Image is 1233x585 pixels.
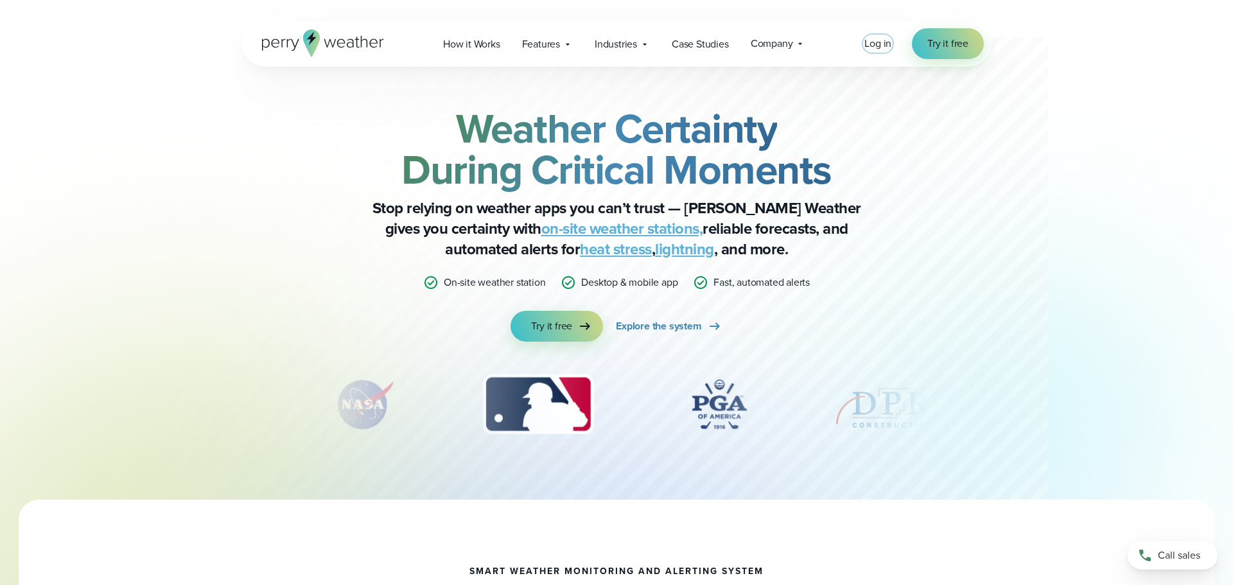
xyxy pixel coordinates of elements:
[1128,541,1218,570] a: Call sales
[432,31,511,57] a: How it Works
[1158,548,1200,563] span: Call sales
[832,372,935,437] div: 5 of 12
[444,275,545,290] p: On-site weather station
[616,311,722,342] a: Explore the system
[672,37,729,52] span: Case Studies
[401,98,832,200] strong: Weather Certainty During Critical Moments
[661,31,740,57] a: Case Studies
[319,372,408,437] div: 2 of 12
[469,566,764,577] h1: smart weather monitoring and alerting system
[616,319,701,334] span: Explore the system
[306,372,927,443] div: slideshow
[912,28,984,59] a: Try it free
[580,238,652,261] a: heat stress
[470,372,606,437] img: MLB.svg
[443,37,500,52] span: How it Works
[470,372,606,437] div: 3 of 12
[713,275,810,290] p: Fast, automated alerts
[360,198,873,259] p: Stop relying on weather apps you can’t trust — [PERSON_NAME] Weather gives you certainty with rel...
[668,372,771,437] img: PGA.svg
[595,37,637,52] span: Industries
[319,372,408,437] img: NASA.svg
[531,319,572,334] span: Try it free
[927,36,968,51] span: Try it free
[581,275,678,290] p: Desktop & mobile app
[668,372,771,437] div: 4 of 12
[511,311,603,342] a: Try it free
[751,36,793,51] span: Company
[832,372,935,437] img: DPR-Construction.svg
[864,36,891,51] a: Log in
[522,37,560,52] span: Features
[541,217,703,240] a: on-site weather stations,
[655,238,714,261] a: lightning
